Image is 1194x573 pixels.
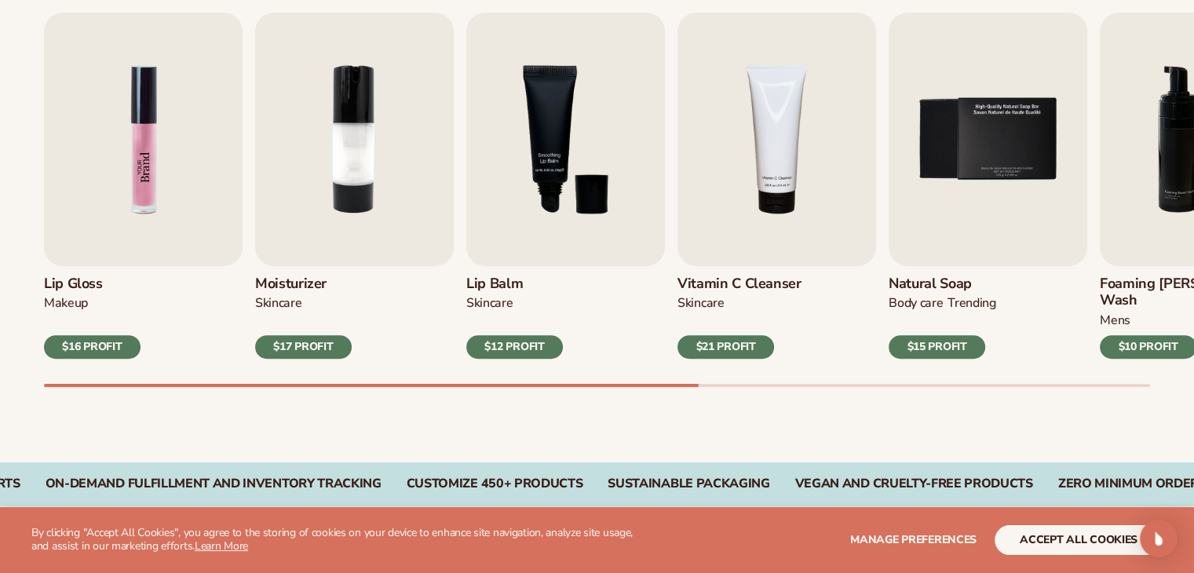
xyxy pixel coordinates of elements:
[407,476,583,491] div: CUSTOMIZE 450+ PRODUCTS
[44,335,141,359] div: $16 PROFIT
[677,13,876,359] a: 4 / 9
[31,527,651,553] p: By clicking "Accept All Cookies", you agree to the storing of cookies on your device to enhance s...
[46,476,382,491] div: On-Demand Fulfillment and Inventory Tracking
[44,13,243,266] img: Shopify Image 5
[44,295,88,328] div: MAKEUP
[850,525,977,555] button: Manage preferences
[889,335,985,359] div: $15 PROFIT
[255,276,352,293] h3: Moisturizer
[995,525,1163,555] button: accept all cookies
[889,295,943,328] div: BODY Care
[466,295,513,328] div: SKINCARE
[44,13,243,359] a: 1 / 9
[677,335,774,359] div: $21 PROFIT
[608,476,769,491] div: SUSTAINABLE PACKAGING
[948,295,995,328] div: TRENDING
[466,276,563,293] h3: Lip Balm
[44,276,141,293] h3: Lip Gloss
[795,476,1033,491] div: VEGAN AND CRUELTY-FREE PRODUCTS
[255,295,301,328] div: SKINCARE
[677,276,801,293] h3: Vitamin C Cleanser
[889,276,996,293] h3: Natural Soap
[1100,312,1130,329] div: mens
[255,335,352,359] div: $17 PROFIT
[195,538,248,553] a: Learn More
[466,13,665,359] a: 3 / 9
[255,13,454,359] a: 2 / 9
[677,295,724,328] div: Skincare
[466,335,563,359] div: $12 PROFIT
[1140,520,1178,557] div: Open Intercom Messenger
[850,532,977,547] span: Manage preferences
[889,13,1087,359] a: 5 / 9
